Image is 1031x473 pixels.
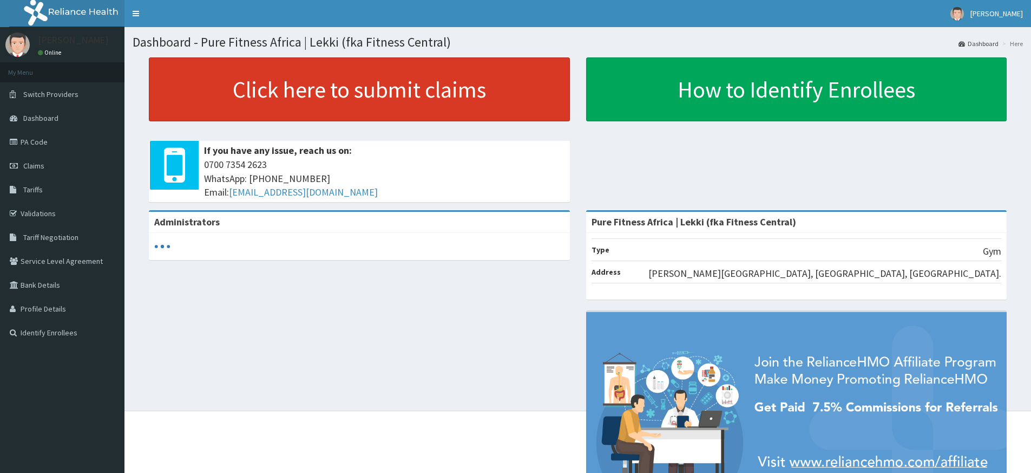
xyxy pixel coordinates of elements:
svg: audio-loading [154,238,170,255]
h1: Dashboard - Pure Fitness Africa | Lekki (fka Fitness Central) [133,35,1023,49]
span: 0700 7354 2623 WhatsApp: [PHONE_NUMBER] Email: [204,158,564,199]
a: [EMAIL_ADDRESS][DOMAIN_NAME] [229,186,378,198]
a: Click here to submit claims [149,57,570,121]
span: Claims [23,161,44,171]
a: Online [38,49,64,56]
b: Administrators [154,216,220,228]
span: Dashboard [23,113,58,123]
span: [PERSON_NAME] [970,9,1023,18]
li: Here [1000,39,1023,48]
b: Type [592,245,609,255]
span: Tariff Negotiation [23,232,78,242]
p: [PERSON_NAME] [38,35,109,45]
b: Address [592,267,621,277]
a: How to Identify Enrollees [586,57,1007,121]
a: Dashboard [958,39,999,48]
span: Tariffs [23,185,43,195]
b: If you have any issue, reach us on: [204,144,352,157]
strong: Pure Fitness Africa | Lekki (fka Fitness Central) [592,216,796,228]
img: User Image [950,7,964,21]
p: Gym [983,244,1001,258]
p: [PERSON_NAME][GEOGRAPHIC_DATA], [GEOGRAPHIC_DATA], [GEOGRAPHIC_DATA]. [648,267,1001,281]
img: User Image [5,33,30,57]
span: Switch Providers [23,89,78,99]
